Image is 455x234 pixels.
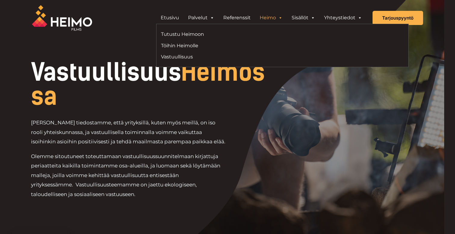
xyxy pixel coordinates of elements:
[32,5,92,31] img: Heimo Filmsin logo
[161,42,278,50] a: Töihin Heimolle
[161,53,278,61] a: Vastuullisuus
[373,11,423,25] a: Tarjouspyyntö
[31,118,227,147] p: [PERSON_NAME] tiedostamme, että yrityksillä, kuten myös meillä, on iso rooli yhteiskunnassa, ja v...
[219,12,255,24] a: Referenssit
[31,60,268,108] h1: Vastuullisuus
[255,12,287,24] a: Heimo
[320,12,367,24] a: Yhteystiedot
[287,12,320,24] a: Sisällöt
[156,12,184,24] a: Etusivu
[31,152,227,199] p: Olemme sitoutuneet toteuttamaan vastuullisuussuunnitelmaan kirjattuja periaatteita kaikilla toimi...
[184,12,219,24] a: Palvelut
[161,30,278,38] a: Tutustu Heimoon
[31,58,265,111] span: Heimossa
[153,12,370,24] aside: Header Widget 1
